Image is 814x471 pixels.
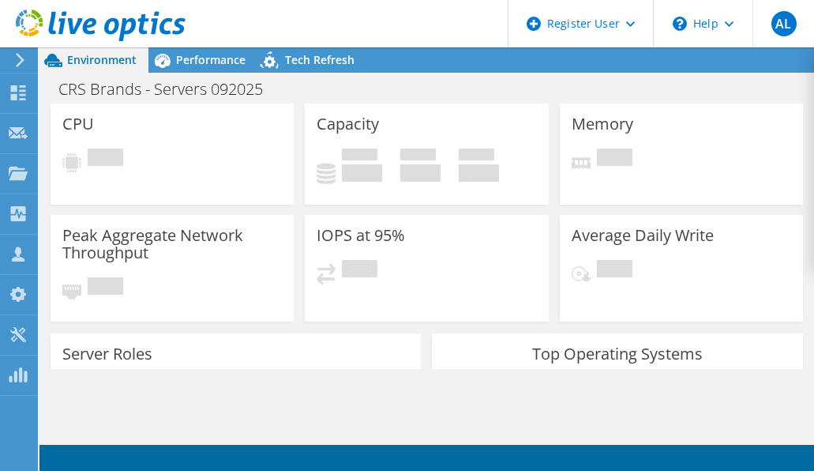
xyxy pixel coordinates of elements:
[597,149,632,170] span: Pending
[317,115,379,133] h3: Capacity
[62,115,94,133] h3: CPU
[597,260,632,281] span: Pending
[67,52,137,67] span: Environment
[459,164,499,182] h4: 0 GiB
[572,115,633,133] h3: Memory
[400,149,436,164] span: Free
[342,260,377,281] span: Pending
[62,227,282,262] h3: Peak Aggregate Network Throughput
[51,81,287,98] h1: CRS Brands - Servers 092025
[342,164,382,182] h4: 0 GiB
[285,52,354,67] span: Tech Refresh
[459,149,494,164] span: Total
[771,11,797,36] span: AL
[88,149,123,170] span: Pending
[176,52,246,67] span: Performance
[342,149,377,164] span: Used
[673,17,687,31] svg: \n
[62,345,152,363] h3: Server Roles
[400,164,441,182] h4: 0 GiB
[88,277,123,299] span: Pending
[572,227,714,244] h3: Average Daily Write
[444,345,790,363] h3: Top Operating Systems
[317,227,405,244] h3: IOPS at 95%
